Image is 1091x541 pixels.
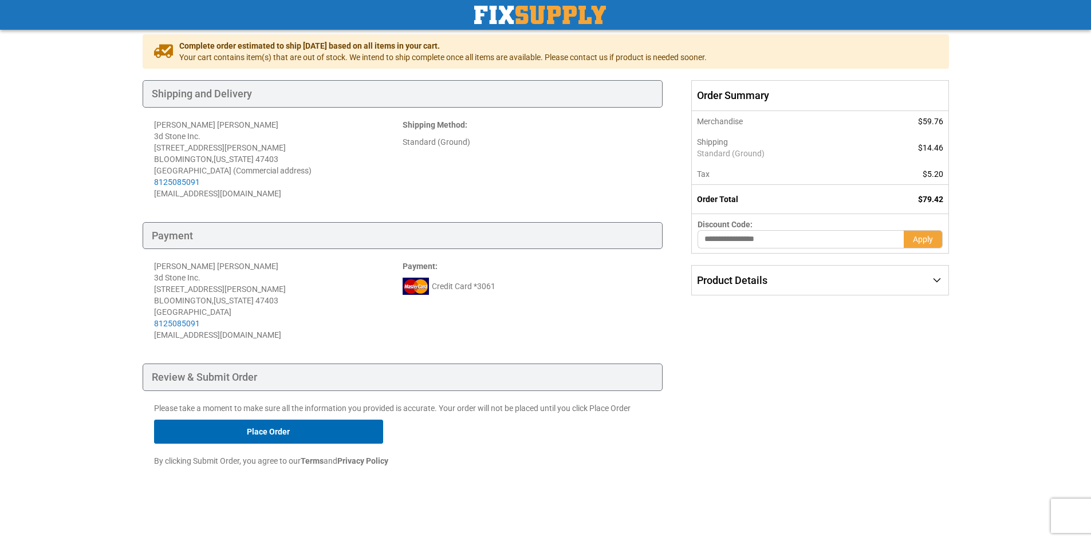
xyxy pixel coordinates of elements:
[697,274,767,286] span: Product Details
[697,195,738,204] strong: Order Total
[692,164,868,185] th: Tax
[474,6,606,24] img: Fix Industrial Supply
[692,111,868,132] th: Merchandise
[337,456,388,465] strong: Privacy Policy
[474,6,606,24] a: store logo
[214,296,254,305] span: [US_STATE]
[697,148,861,159] span: Standard (Ground)
[154,420,383,444] button: Place Order
[154,455,652,467] p: By clicking Submit Order, you agree to our and
[154,260,403,329] div: [PERSON_NAME] [PERSON_NAME] 3d Stone Inc. [STREET_ADDRESS][PERSON_NAME] BLOOMINGTON , 47403 [GEOG...
[918,143,943,152] span: $14.46
[691,80,948,111] span: Order Summary
[403,120,465,129] span: Shipping Method
[403,136,651,148] div: Standard (Ground)
[913,235,933,244] span: Apply
[698,220,753,229] span: Discount Code:
[154,319,200,328] a: 8125085091
[154,402,652,414] p: Please take a moment to make sure all the information you provided is accurate. Your order will n...
[697,137,728,147] span: Shipping
[143,80,663,108] div: Shipping and Delivery
[403,262,438,271] strong: :
[904,230,943,248] button: Apply
[154,119,403,199] address: [PERSON_NAME] [PERSON_NAME] 3d Stone Inc. [STREET_ADDRESS][PERSON_NAME] BLOOMINGTON , 47403 [GEOG...
[403,278,429,295] img: mc.png
[403,262,435,271] span: Payment
[403,120,467,129] strong: :
[923,169,943,179] span: $5.20
[403,278,651,295] div: Credit Card *3061
[154,189,281,198] span: [EMAIL_ADDRESS][DOMAIN_NAME]
[214,155,254,164] span: [US_STATE]
[143,364,663,391] div: Review & Submit Order
[918,195,943,204] span: $79.42
[154,177,200,187] a: 8125085091
[301,456,324,465] strong: Terms
[179,52,707,63] span: Your cart contains item(s) that are out of stock. We intend to ship complete once all items are a...
[918,117,943,126] span: $59.76
[179,40,707,52] span: Complete order estimated to ship [DATE] based on all items in your cart.
[143,222,663,250] div: Payment
[154,330,281,339] span: [EMAIL_ADDRESS][DOMAIN_NAME]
